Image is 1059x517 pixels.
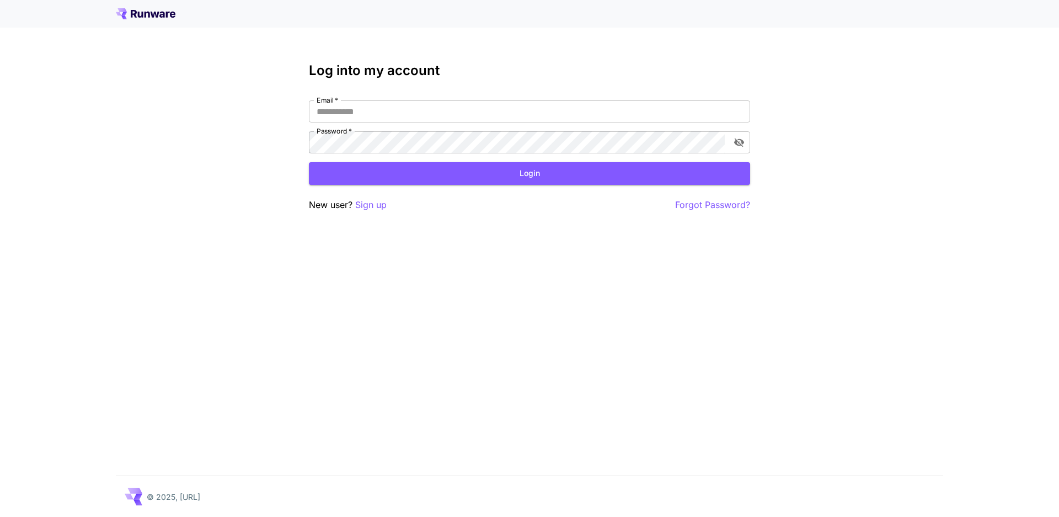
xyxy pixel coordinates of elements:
[309,63,750,78] h3: Log into my account
[729,132,749,152] button: toggle password visibility
[147,491,200,503] p: © 2025, [URL]
[317,126,352,136] label: Password
[355,198,387,212] button: Sign up
[675,198,750,212] button: Forgot Password?
[317,95,338,105] label: Email
[309,162,750,185] button: Login
[309,198,387,212] p: New user?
